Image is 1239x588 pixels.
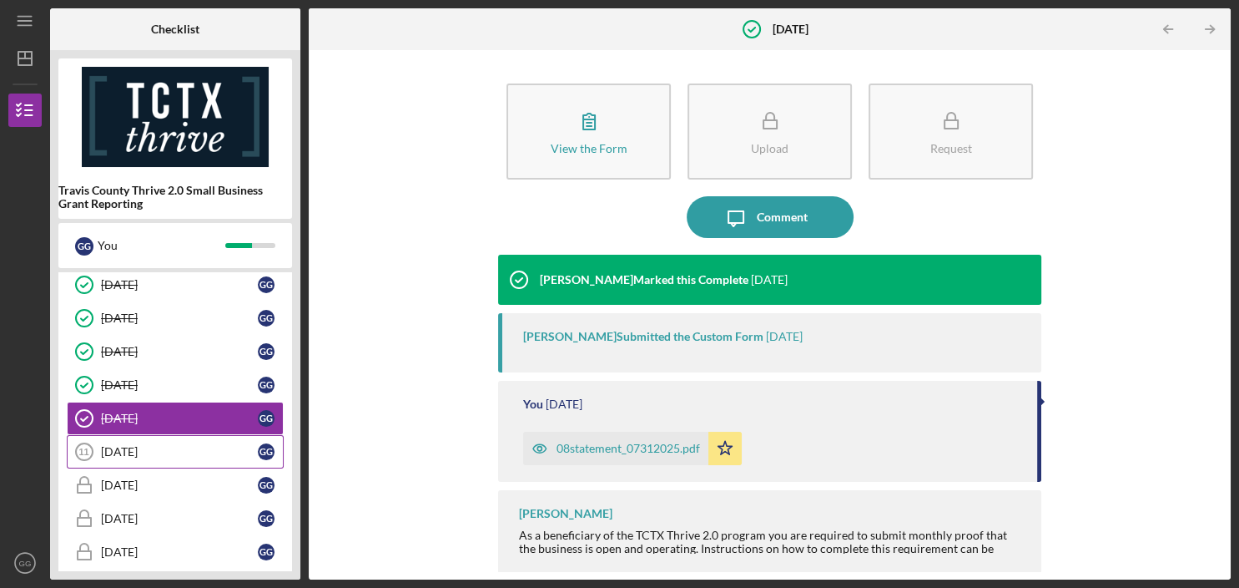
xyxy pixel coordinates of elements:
[540,273,748,286] div: [PERSON_NAME] Marked this Complete
[151,23,199,36] b: Checklist
[8,546,42,580] button: GG
[258,276,274,293] div: G G
[101,479,258,492] div: [DATE]
[58,67,292,167] img: Product logo
[75,237,93,256] div: G G
[557,442,700,455] div: 08statement_07312025.pdf
[869,84,1033,180] button: Request
[101,412,258,425] div: [DATE]
[78,447,88,457] tspan: 11
[258,444,274,460] div: G G
[546,398,582,411] time: 2025-08-04 21:38
[258,510,274,527] div: G G
[773,23,808,36] b: [DATE]
[58,184,292,210] b: Travis County Thrive 2.0 Small Business Grant Reporting
[101,278,258,291] div: [DATE]
[751,273,788,286] time: 2025-08-06 21:12
[258,377,274,393] div: G G
[67,368,284,402] a: [DATE]GG
[101,445,258,459] div: [DATE]
[67,469,284,502] a: [DATE]GG
[67,302,284,335] a: [DATE]GG
[101,312,258,325] div: [DATE]
[523,398,543,411] div: You
[523,432,742,465] button: 08statement_07312025.pdf
[766,330,803,343] time: 2025-08-06 21:12
[101,345,258,358] div: [DATE]
[67,335,284,368] a: [DATE]GG
[258,410,274,427] div: G G
[101,512,258,525] div: [DATE]
[757,196,808,238] div: Comment
[519,507,612,520] div: [PERSON_NAME]
[258,343,274,360] div: G G
[551,142,627,155] div: View the Form
[98,231,225,260] div: You
[67,502,284,535] a: [DATE]GG
[687,196,854,238] button: Comment
[19,559,32,568] text: GG
[101,545,258,559] div: [DATE]
[67,268,284,302] a: [DATE]GG
[67,535,284,569] a: [DATE]GG
[258,544,274,560] div: G G
[751,142,788,155] div: Upload
[523,330,763,343] div: [PERSON_NAME] Submitted the Custom Form
[930,142,972,155] div: Request
[101,378,258,392] div: [DATE]
[506,84,671,180] button: View the Form
[687,84,852,180] button: Upload
[519,529,1025,569] div: As a beneficiary of the TCTX Thrive 2.0 program you are required to submit monthly proof that the...
[258,310,274,327] div: G G
[67,435,284,469] a: 11[DATE]GG
[258,477,274,494] div: G G
[67,402,284,435] a: [DATE]GG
